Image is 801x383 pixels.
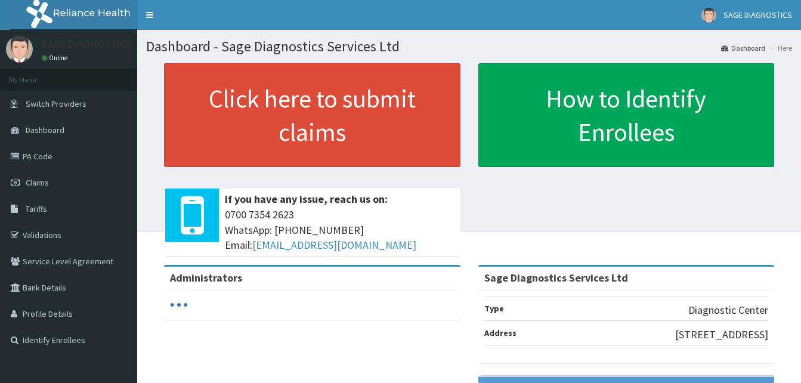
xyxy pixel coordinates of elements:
[225,207,454,253] span: 0700 7354 2623 WhatsApp: [PHONE_NUMBER] Email:
[42,39,132,50] p: SAGE DIAGNOSTICS
[26,125,64,135] span: Dashboard
[478,63,775,167] a: How to Identify Enrollees
[170,296,188,314] svg: audio-loading
[26,203,47,214] span: Tariffs
[484,271,628,285] strong: Sage Diagnostics Services Ltd
[688,302,768,318] p: Diagnostic Center
[723,10,792,20] span: SAGE DIAGNOSTICS
[484,303,504,314] b: Type
[170,271,242,285] b: Administrators
[766,43,792,53] li: Here
[484,328,517,338] b: Address
[26,98,86,109] span: Switch Providers
[6,36,33,63] img: User Image
[675,327,768,342] p: [STREET_ADDRESS]
[26,177,49,188] span: Claims
[164,63,460,167] a: Click here to submit claims
[252,238,416,252] a: [EMAIL_ADDRESS][DOMAIN_NAME]
[146,39,792,54] h1: Dashboard - Sage Diagnostics Services Ltd
[701,8,716,23] img: User Image
[42,54,70,62] a: Online
[721,43,765,53] a: Dashboard
[225,192,388,206] b: If you have any issue, reach us on:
